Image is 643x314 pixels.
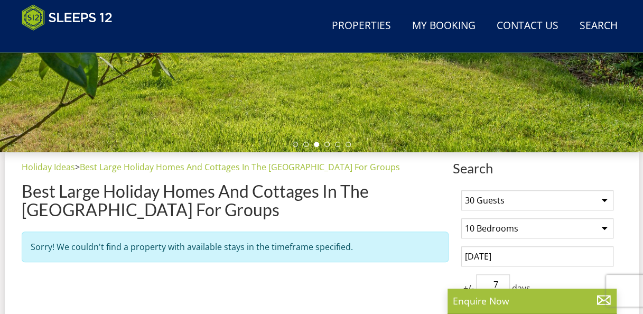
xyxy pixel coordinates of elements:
[80,161,400,173] a: Best Large Holiday Homes And Cottages In The [GEOGRAPHIC_DATA] For Groups
[453,294,611,308] p: Enquire Now
[408,14,480,38] a: My Booking
[461,246,613,266] input: Arrival Date
[16,37,127,46] iframe: Customer reviews powered by Trustpilot
[453,161,622,176] span: Search
[328,14,395,38] a: Properties
[22,4,113,31] img: Sleeps 12
[22,232,449,262] div: Sorry! We couldn't find a property with available stays in the timeframe specified.
[510,282,533,294] span: days
[75,161,80,173] span: >
[575,14,622,38] a: Search
[22,161,75,173] a: Holiday Ideas
[492,14,563,38] a: Contact Us
[22,182,449,219] h1: Best Large Holiday Homes And Cottages In The [GEOGRAPHIC_DATA] For Groups
[461,282,476,294] span: +/-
